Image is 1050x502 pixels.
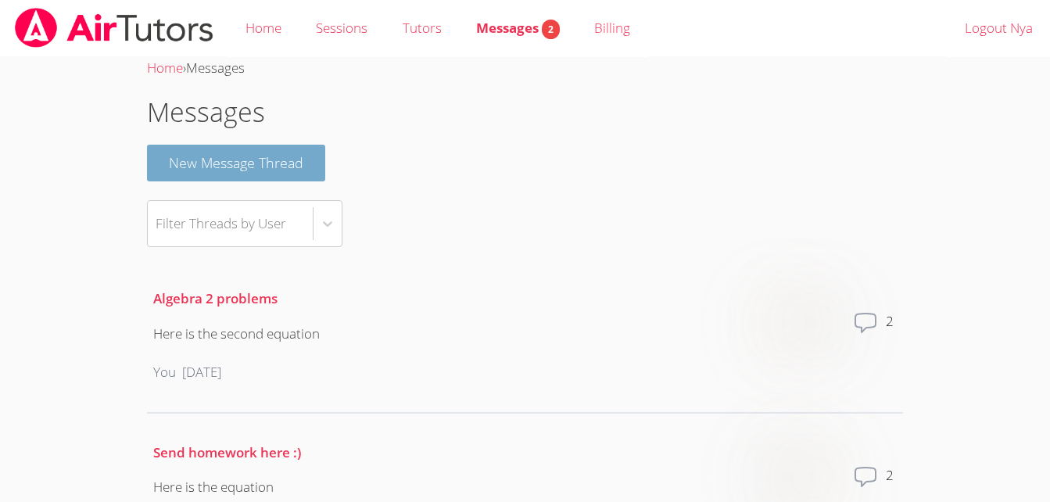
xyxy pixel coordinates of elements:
[153,443,301,461] a: Send homework here :)
[153,476,301,499] div: Here is the equation
[153,323,320,346] div: Here is the second equation
[147,59,183,77] a: Home
[156,212,286,235] div: Filter Threads by User
[147,145,325,181] button: New Message Thread
[800,464,825,489] img: Nya Avery
[153,289,278,307] a: Algebra 2 problems
[773,464,798,489] img: Diana Carle
[186,59,245,77] span: Messages
[147,92,903,132] h1: Messages
[153,361,176,384] p: You
[886,310,897,360] dd: 2
[800,310,825,335] img: Ellen Pillar
[13,8,215,48] img: airtutors_banner-c4298cdbf04f3fff15de1276eac7730deb9818008684d7c2e4769d2f7ddbe033.png
[147,57,903,80] div: ›
[476,19,560,37] span: Messages
[182,361,221,384] p: [DATE]
[542,20,560,39] span: 2
[773,310,798,335] img: Nya Avery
